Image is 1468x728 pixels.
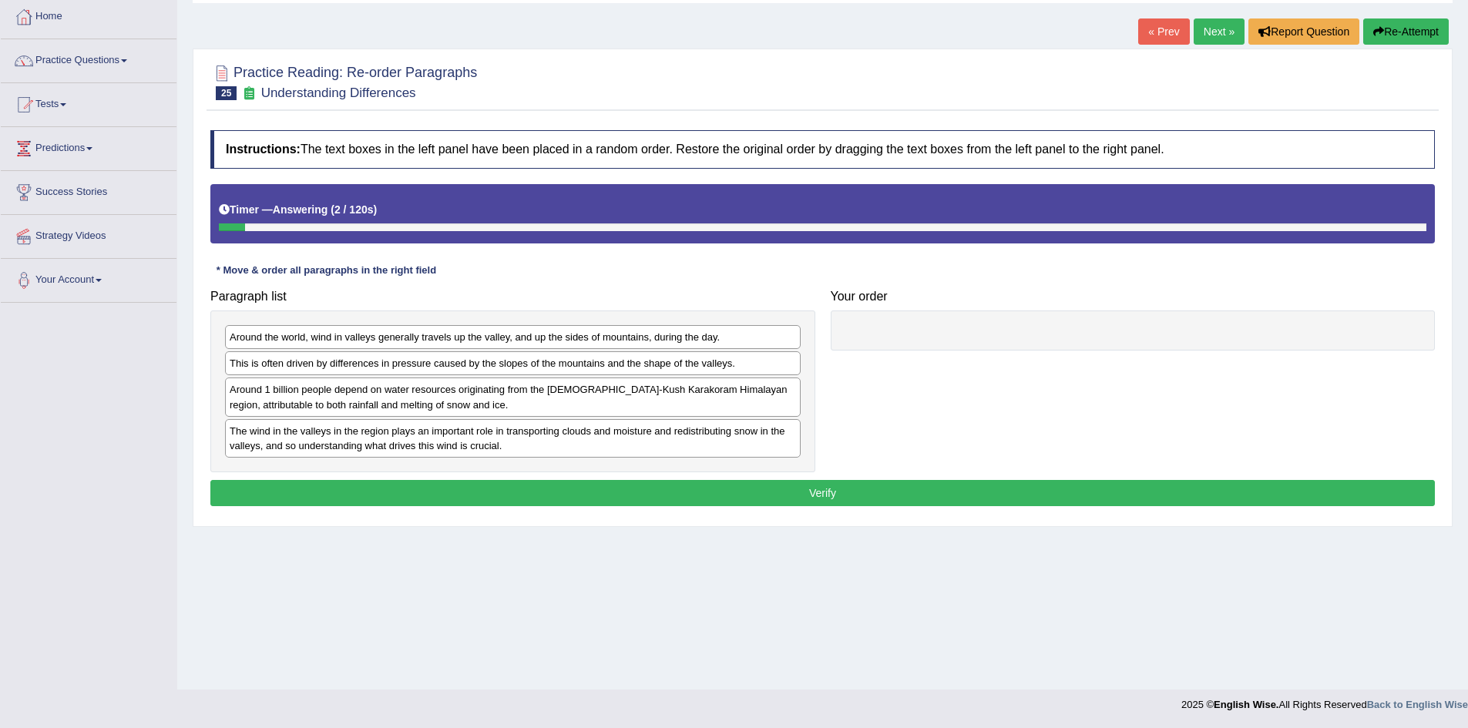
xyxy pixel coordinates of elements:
[261,86,416,100] small: Understanding Differences
[210,480,1435,506] button: Verify
[210,130,1435,169] h4: The text boxes in the left panel have been placed in a random order. Restore the original order b...
[225,351,801,375] div: This is often driven by differences in pressure caused by the slopes of the mountains and the sha...
[225,377,801,416] div: Around 1 billion people depend on water resources originating from the [DEMOGRAPHIC_DATA]-Kush Ka...
[219,204,377,216] h5: Timer —
[210,62,477,100] h2: Practice Reading: Re-order Paragraphs
[1,127,176,166] a: Predictions
[1367,699,1468,710] a: Back to English Wise
[225,325,801,349] div: Around the world, wind in valleys generally travels up the valley, and up the sides of mountains,...
[1194,18,1245,45] a: Next »
[831,290,1436,304] h4: Your order
[1214,699,1278,710] strong: English Wise.
[273,203,328,216] b: Answering
[331,203,334,216] b: (
[1181,689,1468,712] div: 2025 © All Rights Reserved
[334,203,374,216] b: 2 / 120s
[1,83,176,122] a: Tests
[216,86,237,100] span: 25
[374,203,378,216] b: )
[210,290,815,304] h4: Paragraph list
[1248,18,1359,45] button: Report Question
[1138,18,1189,45] a: « Prev
[240,86,257,101] small: Exam occurring question
[225,419,801,458] div: The wind in the valleys in the region plays an important role in transporting clouds and moisture...
[1,215,176,253] a: Strategy Videos
[1,171,176,210] a: Success Stories
[1,259,176,297] a: Your Account
[1,39,176,78] a: Practice Questions
[1363,18,1449,45] button: Re-Attempt
[226,143,301,156] b: Instructions:
[210,263,442,277] div: * Move & order all paragraphs in the right field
